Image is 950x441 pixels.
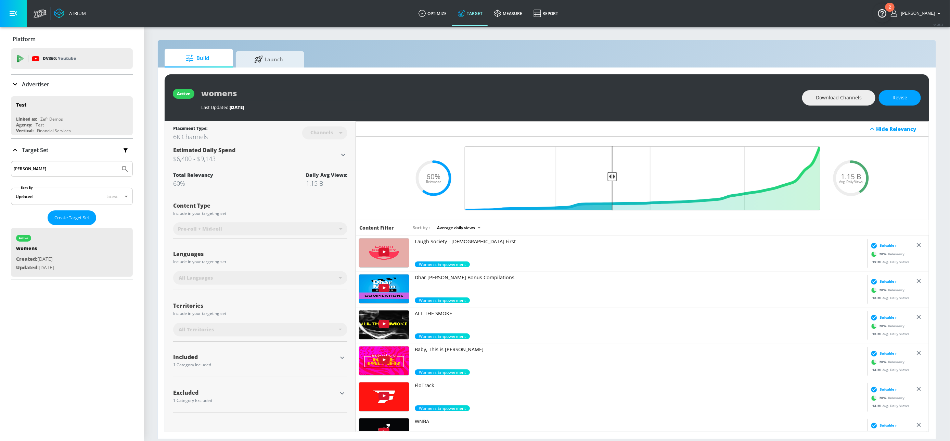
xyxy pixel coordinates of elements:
div: Include in your targeting set [173,311,347,316]
span: 70 % [879,287,888,293]
span: Launch [243,51,295,68]
p: [DATE] [16,255,54,264]
div: Suitable › [869,350,897,357]
div: Atrium [66,10,86,16]
input: Final Threshold [461,146,824,210]
a: Target [452,1,488,26]
span: Suitable › [880,279,897,284]
div: Agency: [16,122,32,128]
span: Sort by [413,224,430,231]
div: 70.0% [415,369,470,375]
span: All Territories [179,326,214,333]
div: 60% [173,179,213,187]
span: 70 % [879,359,888,365]
button: Submit Search [117,161,132,176]
a: ALL THE SMOKE [415,310,864,333]
span: 70 % [879,323,888,329]
span: Relevance [426,180,441,184]
p: [DATE] [16,264,54,272]
div: Platform [11,29,133,49]
div: Estimated Daily Spend$6,400 - $9,143 [173,146,347,163]
div: Suitable › [869,242,897,249]
span: Download Channels [816,94,862,102]
div: Channels [307,130,336,135]
p: Dhar [PERSON_NAME] Bonus Compilations [415,274,864,281]
div: 1 Category Included [173,363,337,367]
span: 14 M [872,367,883,372]
img: UU3ZuVjNO6CAj-DJnXHIBzKg [359,346,409,375]
div: Excluded [173,390,337,395]
a: measure [488,1,528,26]
a: Laugh Society - [DEMOGRAPHIC_DATA] First [415,238,864,261]
div: All Languages [173,271,347,285]
div: 70.0% [415,333,470,339]
div: Relevancy [869,285,904,295]
img: UU1Fp52XJH8UKaa_gHMZrckw [359,382,409,411]
p: ALL THE SMOKE [415,310,864,317]
span: Estimated Daily Spend [173,146,235,154]
div: Relevancy [869,357,904,367]
span: Women's Empowerment [415,405,470,411]
div: Average daily views [434,223,483,232]
span: 60% [427,173,441,180]
div: 70.0% [415,297,470,303]
h3: $6,400 - $9,143 [173,154,339,163]
a: optimize [413,1,452,26]
div: womens [16,245,54,255]
img: UU2ozVs4pg2K3uFLw6-0ayCQ [359,310,409,339]
span: 70 % [879,395,888,401]
div: Target Set [11,139,133,161]
span: latest [106,194,118,199]
div: Vertical: [16,128,34,134]
div: Updated [16,194,33,199]
span: Suitable › [880,351,897,356]
span: Suitable › [880,423,897,428]
div: Hide Relevancy [876,125,925,132]
div: Placement Type: [173,125,208,133]
span: login as: ashley.jan@zefr.com [898,11,935,16]
div: Test [16,101,26,108]
div: Test [36,122,44,128]
span: Suitable › [880,387,897,392]
div: 70.0% [415,261,470,267]
span: Updated: [16,264,39,271]
span: Women's Empowerment [415,333,470,339]
span: Created: [16,256,37,262]
span: v 4.25.4 [934,23,943,26]
div: Relevancy [869,321,904,331]
div: active [19,236,28,240]
div: Content Type [173,203,347,208]
a: Dhar [PERSON_NAME] Bonus Compilations [415,274,864,297]
a: Baby, This is [PERSON_NAME] [415,346,864,369]
span: 70 % [879,252,888,257]
div: TestLinked as:Zefr DemosAgency:TestVertical:Financial Services [11,96,133,135]
span: [DATE] [230,104,244,110]
div: Daily Avg Views: [306,172,347,178]
div: Avg. Daily Views [869,403,909,408]
span: Women's Empowerment [415,297,470,303]
div: Target Set [11,161,133,280]
div: All Territories [173,323,347,336]
div: Suitable › [869,422,897,429]
span: 16 M [872,331,883,336]
div: 1.15 B [306,179,347,187]
div: Zefr Demos [40,116,63,122]
div: Hide Relevancy [356,121,929,137]
div: Advertiser [11,75,133,94]
div: activewomensCreated:[DATE]Updated:[DATE] [11,228,133,277]
img: UU7S8jiVhYjcFUBOoLkCPKsw [359,238,409,267]
div: Last Updated: [201,104,795,110]
div: Financial Services [37,128,71,134]
img: UUyYmJqr8JWIGQ1BDdnnXaBA [359,274,409,303]
div: Avg. Daily Views [869,367,909,372]
button: Open Resource Center, 2 new notifications [873,3,892,23]
button: Download Channels [802,90,875,106]
a: FloTrack [415,382,864,405]
div: Languages [173,251,347,257]
div: DV360: Youtube [11,48,133,69]
span: Avg. Daily Views [839,180,863,184]
span: 18 M [872,295,883,300]
span: 1.15 B [841,173,861,180]
div: Include in your targeting set [173,260,347,264]
p: Advertiser [22,81,49,88]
